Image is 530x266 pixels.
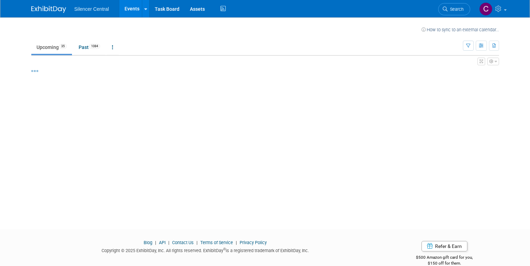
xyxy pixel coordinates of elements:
[195,240,199,245] span: |
[159,240,166,245] a: API
[73,41,105,54] a: Past1084
[153,240,158,245] span: |
[479,2,492,16] img: Carin Froehlich
[200,240,233,245] a: Terms of Service
[234,240,239,245] span: |
[144,240,152,245] a: Blog
[31,41,72,54] a: Upcoming35
[390,250,499,266] div: $500 Amazon gift card for you,
[421,241,467,251] a: Refer & Earn
[74,6,109,12] span: Silencer Central
[172,240,194,245] a: Contact Us
[59,44,67,49] span: 35
[31,70,38,72] img: loading...
[448,7,464,12] span: Search
[223,247,226,251] sup: ®
[421,27,499,32] a: How to sync to an external calendar...
[438,3,470,15] a: Search
[240,240,267,245] a: Privacy Policy
[89,44,100,49] span: 1084
[167,240,171,245] span: |
[31,246,379,254] div: Copyright © 2025 ExhibitDay, Inc. All rights reserved. ExhibitDay is a registered trademark of Ex...
[31,6,66,13] img: ExhibitDay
